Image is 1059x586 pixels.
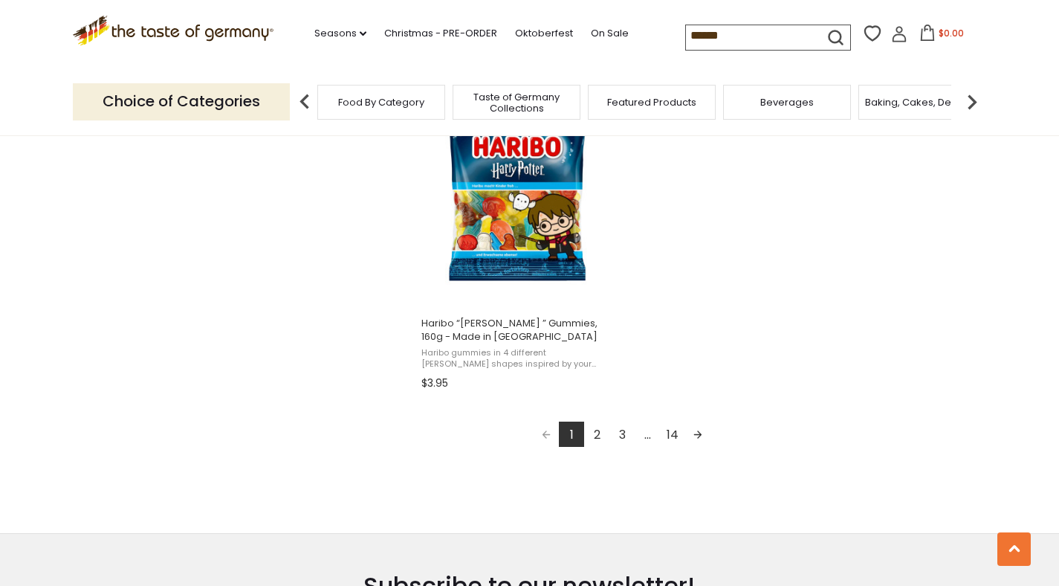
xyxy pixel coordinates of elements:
[660,422,685,447] a: 14
[384,25,497,42] a: Christmas - PRE-ORDER
[421,317,614,344] span: Haribo “[PERSON_NAME] ” Gummies, 160g - Made in [GEOGRAPHIC_DATA]
[865,97,980,108] a: Baking, Cakes, Desserts
[760,97,814,108] a: Beverages
[421,422,823,451] div: Pagination
[338,97,424,108] a: Food By Category
[910,25,974,47] button: $0.00
[609,422,635,447] a: 3
[515,25,573,42] a: Oktoberfest
[635,422,660,447] span: ...
[457,91,576,114] a: Taste of Germany Collections
[939,27,964,39] span: $0.00
[584,422,609,447] a: 2
[421,376,448,391] span: $3.95
[685,422,710,447] a: Next page
[73,83,290,120] p: Choice of Categories
[290,87,320,117] img: previous arrow
[419,96,616,293] img: Haribo Harry Potter
[419,83,616,395] a: Haribo “Harry Potter ” Gummies, 160g - Made in Germany
[591,25,629,42] a: On Sale
[314,25,366,42] a: Seasons
[559,422,584,447] a: 1
[607,97,696,108] a: Featured Products
[957,87,987,117] img: next arrow
[421,347,614,370] span: Haribo gummies in 4 different [PERSON_NAME] shapes inspired by your favorite character - [PERSON_...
